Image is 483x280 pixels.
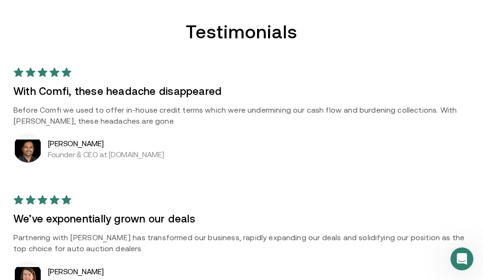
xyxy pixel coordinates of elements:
p: Before Comfi we used to offer in-house credit terms which were undermining our cash flow and burd... [13,105,470,127]
h5: [PERSON_NAME] [48,265,216,278]
h2: Testimonials [186,21,297,43]
img: Bibin Varghese [15,140,41,163]
p: Founder & CEO at [DOMAIN_NAME] [48,150,164,159]
iframe: Intercom live chat [450,247,473,270]
h3: With Comfi, these headache disappeared [13,85,470,99]
p: Partnering with [PERSON_NAME] has transformed our business, rapidly expanding our deals and solid... [13,232,470,254]
h3: We’ve exponentially grown our deals [13,212,470,226]
h5: [PERSON_NAME] [48,137,164,150]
